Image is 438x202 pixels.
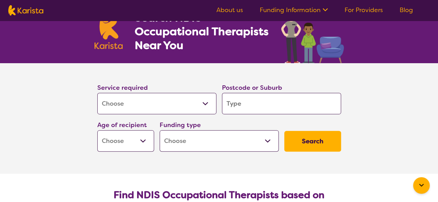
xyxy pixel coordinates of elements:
[160,121,201,129] label: Funding type
[97,84,148,92] label: Service required
[8,5,43,16] img: Karista logo
[222,84,282,92] label: Postcode or Suburb
[97,121,147,129] label: Age of recipient
[134,11,269,52] h1: Search NDIS Occupational Therapists Near You
[345,6,383,14] a: For Providers
[281,3,344,63] img: occupational-therapy
[216,6,243,14] a: About us
[284,131,341,152] button: Search
[260,6,328,14] a: Funding Information
[222,93,341,114] input: Type
[95,12,123,49] img: Karista logo
[400,6,413,14] a: Blog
